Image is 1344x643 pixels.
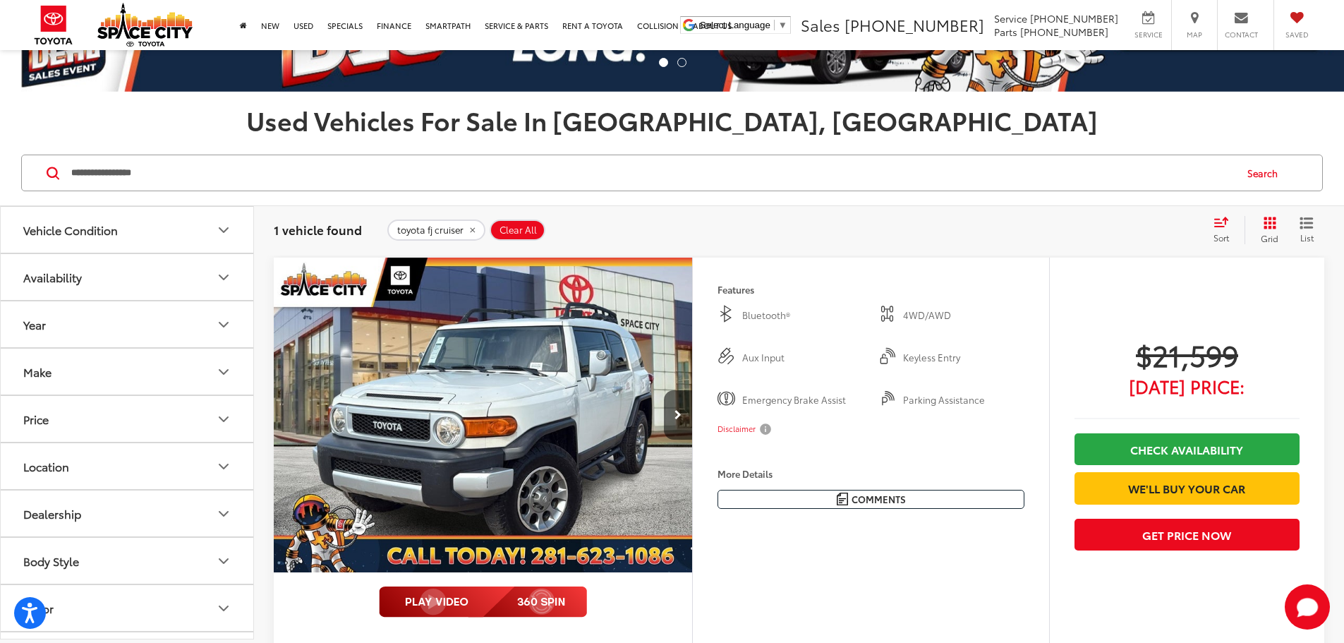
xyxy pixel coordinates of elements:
div: Body Style [215,553,232,570]
span: Service [994,11,1027,25]
span: $21,599 [1074,337,1300,372]
span: Sort [1213,232,1229,244]
a: We'll Buy Your Car [1074,472,1300,504]
span: Parking Assistance [903,393,1024,407]
button: Clear All [490,220,545,241]
button: Get Price Now [1074,519,1300,551]
div: Price [215,411,232,428]
span: [PHONE_NUMBER] [1030,11,1118,25]
button: Comments [718,490,1024,509]
span: Emergency Brake Assist [742,393,864,407]
div: Vehicle Condition [23,223,118,236]
button: Vehicle ConditionVehicle Condition [1,207,255,253]
span: Saved [1281,30,1312,40]
div: 2012 Toyota FJ CRUISER Base 0 [273,258,694,572]
button: remove toyota%20fj%20cruiser [387,220,485,241]
div: Dealership [215,505,232,522]
span: [DATE] Price: [1074,379,1300,393]
a: 2012 Toyota FJ CRUISER Base2012 Toyota FJ CRUISER Base2012 Toyota FJ CRUISER Base2012 Toyota FJ C... [273,258,694,572]
div: Location [215,458,232,475]
span: Grid [1261,232,1278,244]
div: Dealership [23,507,81,520]
span: Service [1132,30,1164,40]
a: Check Availability [1074,433,1300,465]
div: Vehicle Condition [215,222,232,239]
button: DealershipDealership [1,491,255,536]
span: [PHONE_NUMBER] [844,13,984,36]
span: 4WD/AWD [903,308,1024,323]
button: List View [1289,216,1324,244]
img: 2012 Toyota FJ CRUISER Base [273,258,694,573]
img: full motion video [379,587,587,618]
button: Grid View [1245,216,1289,244]
div: Year [215,316,232,333]
button: YearYear [1,301,255,347]
h4: Features [718,284,1024,294]
img: Space City Toyota [97,3,193,47]
span: ▼ [778,20,787,30]
button: Body StyleBody Style [1,538,255,584]
span: Disclaimer [718,423,756,435]
span: Aux Input [742,351,864,365]
h4: More Details [718,469,1024,479]
span: Parts [994,25,1017,39]
span: Comments [852,493,906,506]
div: Make [23,365,52,378]
button: AvailabilityAvailability [1,254,255,300]
button: Toggle Chat Window [1285,584,1330,630]
span: Contact [1225,30,1258,40]
img: Comments [837,493,848,505]
button: PricePrice [1,396,255,442]
span: Bluetooth® [742,308,864,323]
button: Disclaimer [718,414,774,444]
svg: Start Chat [1285,584,1330,630]
span: ​ [774,20,775,30]
span: Clear All [500,224,537,236]
button: Select sort value [1206,216,1245,244]
div: Availability [23,270,82,284]
button: Search [1234,155,1298,191]
div: Make [215,363,232,380]
div: Color [215,600,232,617]
span: 1 vehicle found [274,221,362,238]
div: Location [23,459,69,473]
button: MakeMake [1,349,255,395]
span: List [1300,232,1314,244]
button: Next image [664,390,692,440]
span: Select Language [700,20,770,30]
span: [PHONE_NUMBER] [1020,25,1108,39]
input: Search by Make, Model, or Keyword [70,156,1234,190]
div: Year [23,318,46,331]
div: Availability [215,269,232,286]
span: Map [1179,30,1210,40]
span: Keyless Entry [903,351,1024,365]
div: Price [23,412,49,426]
button: LocationLocation [1,443,255,489]
a: Select Language​ [700,20,787,30]
div: Body Style [23,554,79,567]
span: toyota fj cruiser [397,224,464,236]
button: ColorColor [1,585,255,631]
span: Sales [801,13,840,36]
